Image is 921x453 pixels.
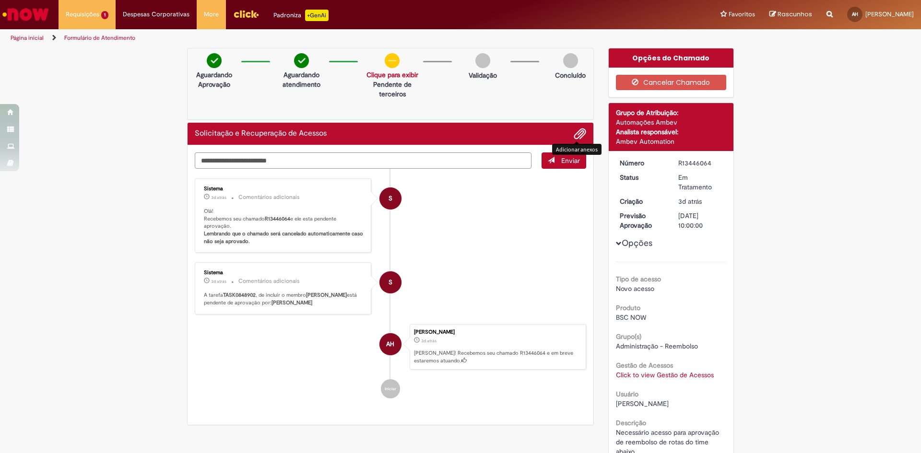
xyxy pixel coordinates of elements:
[421,338,437,344] span: 3d atrás
[204,208,364,245] p: Olá! Recebemos seu chamado e ele esta pendente aprovação.
[305,10,329,21] p: +GenAi
[64,34,135,42] a: Formulário de Atendimento
[616,361,673,370] b: Gestão de Acessos
[191,70,236,89] p: Aguardando Aprovação
[11,34,44,42] a: Página inicial
[609,48,734,68] div: Opções do Chamado
[475,53,490,68] img: img-circle-grey.png
[101,11,108,19] span: 1
[385,53,400,68] img: circle-minus.png
[769,10,812,19] a: Rascunhos
[778,10,812,19] span: Rascunhos
[195,324,586,370] li: Anita Mendes Haerdy
[561,156,580,165] span: Enviar
[616,284,654,293] span: Novo acesso
[66,10,99,19] span: Requisições
[366,70,418,79] a: Clique para exibir
[469,70,497,80] p: Validação
[294,53,309,68] img: check-circle-green.png
[678,197,702,206] span: 3d atrás
[204,291,364,306] p: A tarefa , de incluir o membro está pendente de aprovação por:
[616,399,669,408] span: [PERSON_NAME]
[195,129,327,138] h2: Solicitação e Recuperação de Acessos Histórico de tíquete
[414,329,581,335] div: [PERSON_NAME]
[613,197,672,206] dt: Criação
[678,158,723,168] div: R13446064
[421,338,437,344] time: 25/08/2025 18:17:57
[616,75,727,90] button: Cancelar Chamado
[678,197,702,206] time: 25/08/2025 18:17:57
[563,53,578,68] img: img-circle-grey.png
[211,279,226,284] time: 25/08/2025 18:18:05
[613,173,672,182] dt: Status
[306,291,347,299] b: [PERSON_NAME]
[1,5,50,24] img: ServiceNow
[379,271,401,293] div: System
[616,137,727,146] div: Ambev Automation
[729,10,755,19] span: Favoritos
[366,80,418,99] p: Pendente de terceiros
[678,211,723,230] div: [DATE] 10:00:00
[542,152,586,169] button: Enviar
[574,128,586,140] button: Adicionar anexos
[195,169,586,408] ul: Histórico de tíquete
[613,211,672,230] dt: Previsão Aprovação
[616,117,727,127] div: Automações Ambev
[678,173,723,192] div: Em Tratamento
[195,152,531,169] textarea: Digite sua mensagem aqui...
[233,7,259,21] img: click_logo_yellow_360x200.png
[265,215,290,222] b: R13446064
[211,195,226,200] time: 25/08/2025 18:18:08
[204,186,364,192] div: Sistema
[211,279,226,284] span: 3d atrás
[223,291,256,299] b: TASK0848902
[616,303,640,312] b: Produto
[238,193,300,201] small: Comentários adicionais
[389,271,392,294] span: S
[386,333,394,356] span: AH
[379,187,401,209] div: System
[616,332,641,341] b: Grupo(s)
[414,349,581,364] p: [PERSON_NAME]! Recebemos seu chamado R13446064 e em breve estaremos atuando.
[616,108,727,117] div: Grupo de Atribuição:
[279,70,324,89] p: Aguardando atendimento
[7,29,607,47] ul: Trilhas de página
[678,197,723,206] div: 25/08/2025 18:17:57
[616,390,638,398] b: Usuário
[616,127,727,137] div: Analista responsável:
[123,10,189,19] span: Despesas Corporativas
[865,10,914,18] span: [PERSON_NAME]
[204,10,219,19] span: More
[616,418,646,427] b: Descrição
[616,342,698,350] span: Administração - Reembolso
[272,299,312,306] b: [PERSON_NAME]
[238,277,300,285] small: Comentários adicionais
[379,333,401,355] div: Anita Mendes Haerdy
[552,144,602,155] div: Adicionar anexos
[613,158,672,168] dt: Número
[211,195,226,200] span: 3d atrás
[389,187,392,210] span: S
[273,10,329,21] div: Padroniza
[616,275,661,283] b: Tipo de acesso
[204,230,365,245] b: Lembrando que o chamado será cancelado automaticamente caso não seja aprovado.
[852,11,858,17] span: AH
[616,371,714,379] a: Click to view Gestão de Acessos
[204,270,364,276] div: Sistema
[616,313,646,322] span: BSC NOW
[555,70,586,80] p: Concluído
[207,53,222,68] img: check-circle-green.png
